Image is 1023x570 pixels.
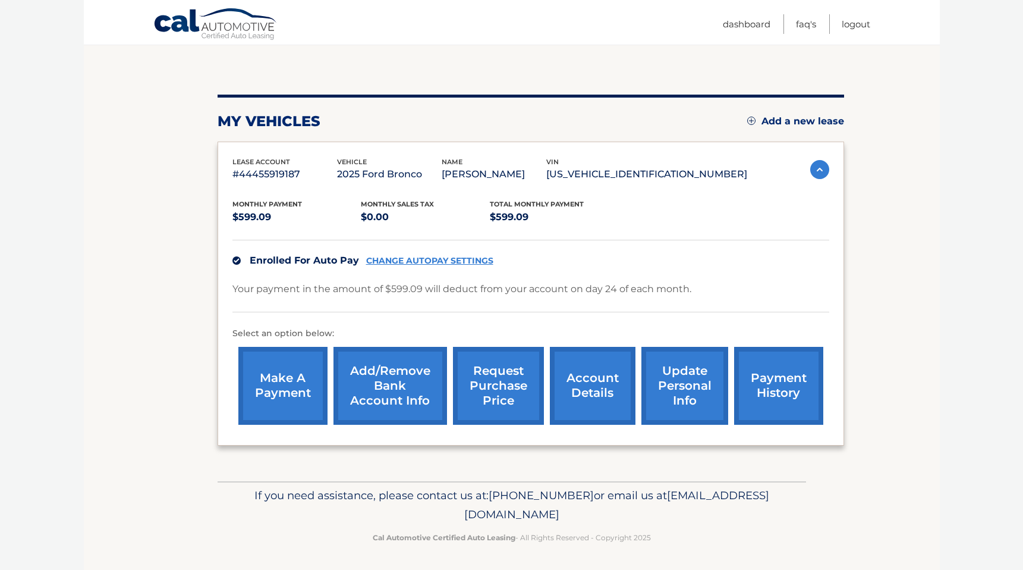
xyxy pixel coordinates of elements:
[546,158,559,166] span: vin
[333,347,447,425] a: Add/Remove bank account info
[361,209,490,226] p: $0.00
[810,160,829,179] img: accordion-active.svg
[232,200,302,208] span: Monthly Payment
[723,14,770,34] a: Dashboard
[747,117,756,125] img: add.svg
[747,115,844,127] a: Add a new lease
[842,14,870,34] a: Logout
[489,488,594,502] span: [PHONE_NUMBER]
[232,209,361,226] p: $599.09
[550,347,635,425] a: account details
[232,281,691,297] p: Your payment in the amount of $599.09 will deduct from your account on day 24 of each month.
[225,486,798,524] p: If you need assistance, please contact us at: or email us at
[373,533,515,542] strong: Cal Automotive Certified Auto Leasing
[232,158,290,166] span: lease account
[366,256,493,266] a: CHANGE AUTOPAY SETTINGS
[225,531,798,544] p: - All Rights Reserved - Copyright 2025
[442,158,462,166] span: name
[796,14,816,34] a: FAQ's
[442,166,546,183] p: [PERSON_NAME]
[546,166,747,183] p: [US_VEHICLE_IDENTIFICATION_NUMBER]
[734,347,823,425] a: payment history
[641,347,728,425] a: update personal info
[490,200,584,208] span: Total Monthly Payment
[232,166,337,183] p: #44455919187
[337,158,367,166] span: vehicle
[218,112,320,130] h2: my vehicles
[232,327,829,341] p: Select an option below:
[490,209,619,226] p: $599.09
[337,166,442,183] p: 2025 Ford Bronco
[153,8,278,42] a: Cal Automotive
[250,255,359,266] span: Enrolled For Auto Pay
[232,256,241,265] img: check.svg
[361,200,434,208] span: Monthly sales Tax
[453,347,544,425] a: request purchase price
[238,347,328,425] a: make a payment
